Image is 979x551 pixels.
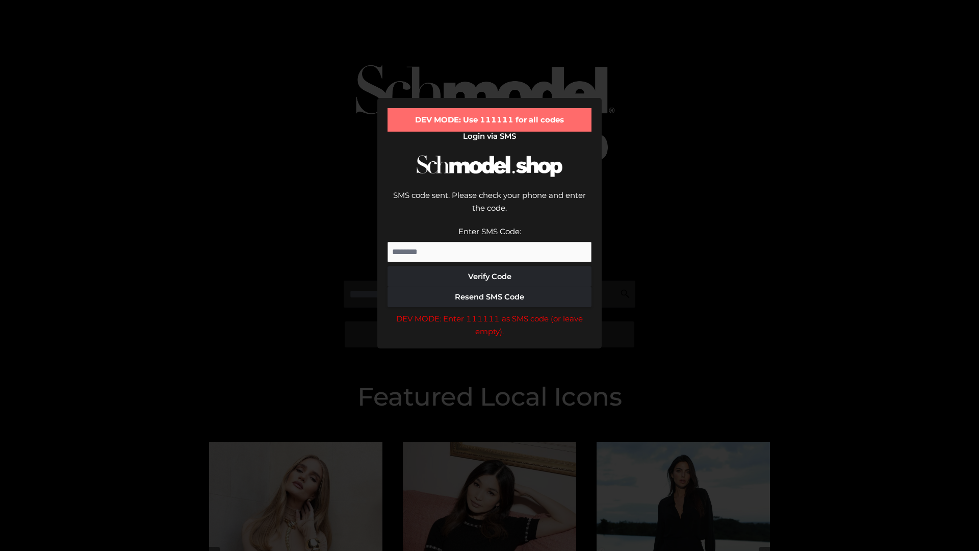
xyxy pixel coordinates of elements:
[388,108,591,132] div: DEV MODE: Use 111111 for all codes
[388,287,591,307] button: Resend SMS Code
[458,227,521,236] label: Enter SMS Code:
[388,312,591,338] div: DEV MODE: Enter 111111 as SMS code (or leave empty).
[388,266,591,287] button: Verify Code
[388,132,591,141] h2: Login via SMS
[413,146,566,186] img: Schmodel Logo
[388,189,591,225] div: SMS code sent. Please check your phone and enter the code.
